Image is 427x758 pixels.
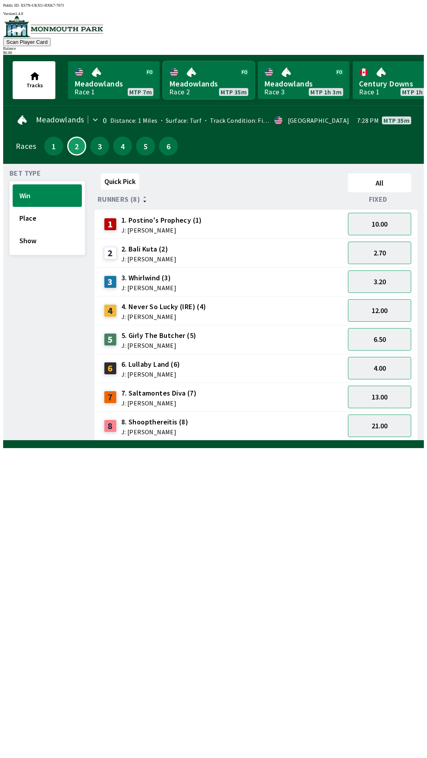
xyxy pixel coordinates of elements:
a: MeadowlandsRace 3MTP 1h 3m [258,61,350,99]
button: Tracks [13,61,55,99]
span: 6 [161,143,176,149]
span: MTP 7m [129,89,152,95]
span: J: [PERSON_NAME] [121,342,196,349]
span: Distance: 1 Miles [110,116,158,124]
span: 2. Bali Kuta (2) [121,244,176,254]
span: J: [PERSON_NAME] [121,313,206,320]
button: Place [13,207,82,229]
span: 21.00 [372,421,387,430]
div: 6 [104,362,117,375]
span: J: [PERSON_NAME] [121,371,180,377]
span: 4.00 [374,364,386,373]
div: 7 [104,391,117,403]
span: 1 [46,143,61,149]
span: 13.00 [372,392,387,402]
button: 6 [159,137,178,156]
span: 6. Lullaby Land (6) [121,359,180,370]
span: J: [PERSON_NAME] [121,227,202,233]
span: Meadowlands [264,79,343,89]
span: 7:28 PM [357,117,379,124]
span: 8. Shoopthereitis (8) [121,417,188,427]
div: 4 [104,304,117,317]
button: 3.20 [348,270,411,293]
button: 13.00 [348,386,411,408]
button: 21.00 [348,415,411,437]
span: Place [19,214,75,223]
button: 2.70 [348,242,411,264]
a: MeadowlandsRace 1MTP 7m [68,61,160,99]
span: 2.70 [374,248,386,257]
div: Balance [3,46,424,51]
div: 2 [104,247,117,259]
span: 6.50 [374,335,386,344]
span: MTP 1h 3m [310,89,342,95]
button: Win [13,184,82,207]
span: Runners (8) [98,196,140,203]
div: Race 1 [359,89,380,95]
span: 3. Whirlwind (3) [121,273,176,283]
span: Tracks [26,82,43,89]
span: Win [19,191,75,200]
button: 5 [136,137,155,156]
div: Race 1 [74,89,95,95]
span: 5. Girly The Butcher (5) [121,330,196,341]
span: All [351,178,408,188]
button: Show [13,229,82,252]
span: Meadowlands [36,116,84,123]
span: Track Condition: Firm [202,116,271,124]
span: 3.20 [374,277,386,286]
span: Fixed [369,196,387,203]
button: Scan Player Card [3,38,51,46]
span: J: [PERSON_NAME] [121,400,196,406]
img: venue logo [3,16,103,37]
button: 4 [113,137,132,156]
span: 1. Postino's Prophecy (1) [121,215,202,225]
button: 2 [67,137,86,156]
button: Quick Pick [101,173,139,189]
button: 3 [90,137,109,156]
span: 5 [138,143,153,149]
div: 1 [104,218,117,231]
div: 5 [104,333,117,346]
div: $ 0.00 [3,51,424,55]
span: 4 [115,143,130,149]
span: Surface: Turf [158,116,202,124]
button: 4.00 [348,357,411,379]
span: J: [PERSON_NAME] [121,285,176,291]
span: Bet Type [9,170,41,176]
span: 2 [70,144,83,148]
div: Fixed [345,195,414,203]
div: [GEOGRAPHIC_DATA] [288,117,350,124]
span: Meadowlands [74,79,153,89]
span: J: [PERSON_NAME] [121,256,176,262]
span: 4. Never So Lucky (IRE) (4) [121,302,206,312]
span: 10.00 [372,220,387,229]
button: 1 [44,137,63,156]
span: MTP 35m [384,117,410,124]
div: Public ID: [3,3,424,8]
div: 3 [104,276,117,288]
span: 12.00 [372,306,387,315]
button: 10.00 [348,213,411,235]
span: 3 [92,143,107,149]
div: Version 1.4.0 [3,11,424,16]
span: Show [19,236,75,245]
div: Runners (8) [98,195,345,203]
div: 8 [104,420,117,432]
div: Races [16,143,36,149]
span: Quick Pick [104,177,136,186]
a: MeadowlandsRace 2MTP 35m [163,61,255,99]
div: Race 3 [264,89,285,95]
button: 6.50 [348,328,411,351]
span: 7. Saltamontes Diva (7) [121,388,196,398]
button: 12.00 [348,299,411,322]
div: 0 [103,117,107,124]
span: J: [PERSON_NAME] [121,429,188,435]
span: XS7N-UKXU-HXK7-767J [21,3,64,8]
button: All [348,173,411,192]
